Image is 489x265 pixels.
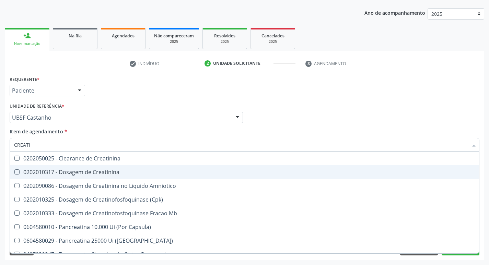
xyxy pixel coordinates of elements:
div: 0202010325 - Dosagem de Creatinofosfoquinase (Cpk) [14,197,475,202]
label: Requerente [10,74,39,85]
div: 0202090086 - Dosagem de Creatinina no Liquido Amniotico [14,183,475,189]
label: Unidade de referência [10,101,64,112]
div: 0202010333 - Dosagem de Creatinofosfoquinase Fracao Mb [14,210,475,216]
div: 0604580010 - Pancreatina 10.000 Ui (Por Capsula) [14,224,475,230]
div: 0407030247 - Tratamento Cirurgico de Cistos Pancreaticos [14,252,475,257]
div: person_add [23,32,31,39]
div: 0202050025 - Clearance de Creatinina [14,156,475,161]
span: Item de agendamento [10,128,63,135]
div: 2025 [256,39,290,44]
span: UBSF Castanho [12,114,229,121]
div: 0604580029 - Pancreatina 25000 Ui ([GEOGRAPHIC_DATA]) [14,238,475,243]
div: 2025 [154,39,194,44]
span: Resolvidos [214,33,235,39]
div: 2025 [208,39,242,44]
div: 0202010317 - Dosagem de Creatinina [14,169,475,175]
input: Buscar por procedimentos [14,138,468,152]
div: Nova marcação [10,41,45,46]
p: Ano de acompanhamento [364,8,425,17]
span: Paciente [12,87,71,94]
div: 2 [205,60,211,67]
div: Unidade solicitante [213,60,260,67]
span: Não compareceram [154,33,194,39]
span: Na fila [69,33,82,39]
span: Cancelados [261,33,284,39]
span: Agendados [112,33,135,39]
